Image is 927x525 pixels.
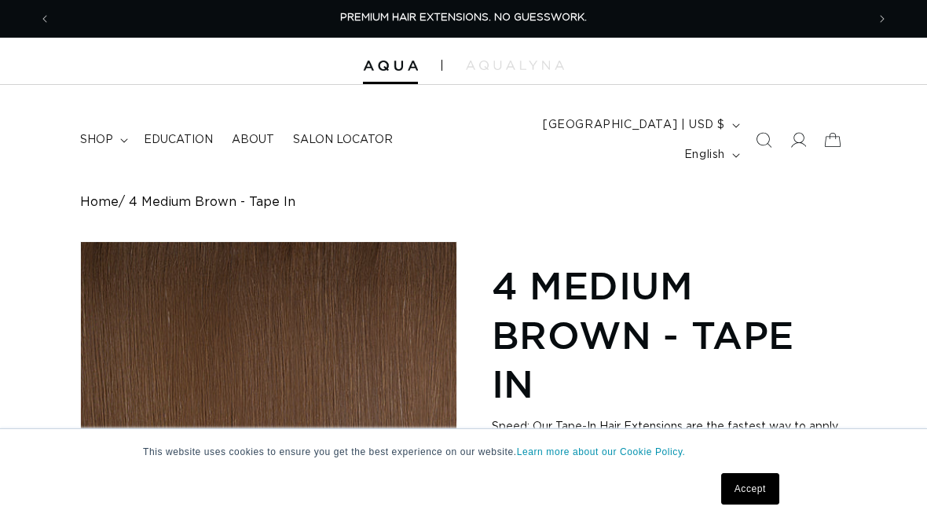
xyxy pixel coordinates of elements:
[684,147,725,163] span: English
[533,110,746,140] button: [GEOGRAPHIC_DATA] | USD $
[675,140,746,170] button: English
[492,420,847,461] div: Speed: Our Tape-In Hair Extensions are the fastest way to apply a full head on the market, the en...
[144,133,213,147] span: Education
[721,473,779,505] a: Accept
[80,133,113,147] span: shop
[143,445,784,459] p: This website uses cookies to ensure you get the best experience on our website.
[71,123,134,156] summary: shop
[80,195,847,210] nav: breadcrumbs
[492,261,847,408] h1: 4 Medium Brown - Tape In
[284,123,402,156] a: Salon Locator
[543,117,725,134] span: [GEOGRAPHIC_DATA] | USD $
[517,446,686,457] a: Learn more about our Cookie Policy.
[340,13,587,23] span: PREMIUM HAIR EXTENSIONS. NO GUESSWORK.
[134,123,222,156] a: Education
[232,133,274,147] span: About
[80,195,119,210] a: Home
[293,133,393,147] span: Salon Locator
[222,123,284,156] a: About
[466,61,564,70] img: aqualyna.com
[865,4,900,34] button: Next announcement
[363,61,418,72] img: Aqua Hair Extensions
[27,4,62,34] button: Previous announcement
[129,195,295,210] span: 4 Medium Brown - Tape In
[746,123,781,157] summary: Search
